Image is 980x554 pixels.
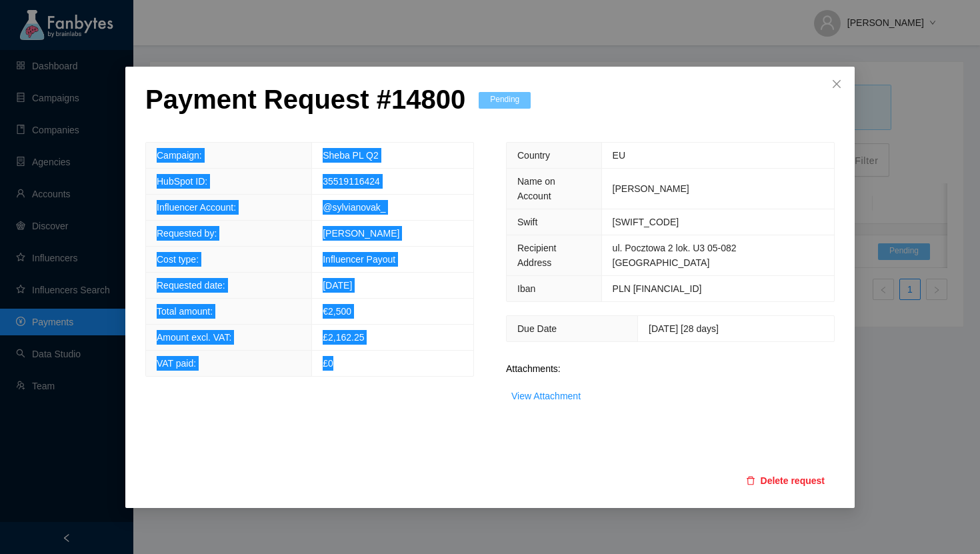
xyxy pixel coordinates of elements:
span: Swift [517,217,537,227]
span: Requested by: [157,228,217,239]
span: £2,162.25 [323,332,364,343]
span: Amount excl. VAT: [157,332,231,343]
span: [PERSON_NAME] [613,183,689,194]
span: [PERSON_NAME] [323,228,399,239]
span: Campaign: [157,150,202,161]
span: Name on Account [517,176,555,201]
span: 35519116424 [323,176,380,187]
span: Due Date [517,323,557,334]
span: EU [613,150,625,161]
span: Requested date: [157,280,225,291]
span: [SWIFT_CODE] [613,217,679,227]
span: [DATE] [323,280,352,291]
span: Total amount: [157,306,213,317]
span: [DATE] [28 days] [649,323,719,334]
span: Pending [479,92,531,109]
span: delete [746,476,755,487]
span: HubSpot ID: [157,176,207,187]
span: Recipient Address [517,243,556,268]
span: £0 [323,358,333,369]
span: Cost type: [157,254,199,265]
span: € 2,500 [323,306,351,317]
span: VAT paid: [157,358,196,369]
span: Delete request [761,473,825,488]
span: Influencer Account: [157,202,236,213]
span: ul. Pocztowa 2 lok. U3 05-082 [GEOGRAPHIC_DATA] [613,243,737,268]
p: Payment Request # 14800 [145,83,465,115]
span: PLN [FINANCIAL_ID] [613,283,702,294]
a: View Attachment [511,391,581,401]
span: Iban [517,283,535,294]
button: deleteDelete request [736,470,835,491]
span: Country [517,150,550,161]
a: @sylvianovak_ [323,202,385,213]
button: Close [819,67,855,103]
span: Influencer Payout [323,254,395,265]
a: Sheba PL Q2 [323,150,379,161]
span: close [831,79,842,89]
